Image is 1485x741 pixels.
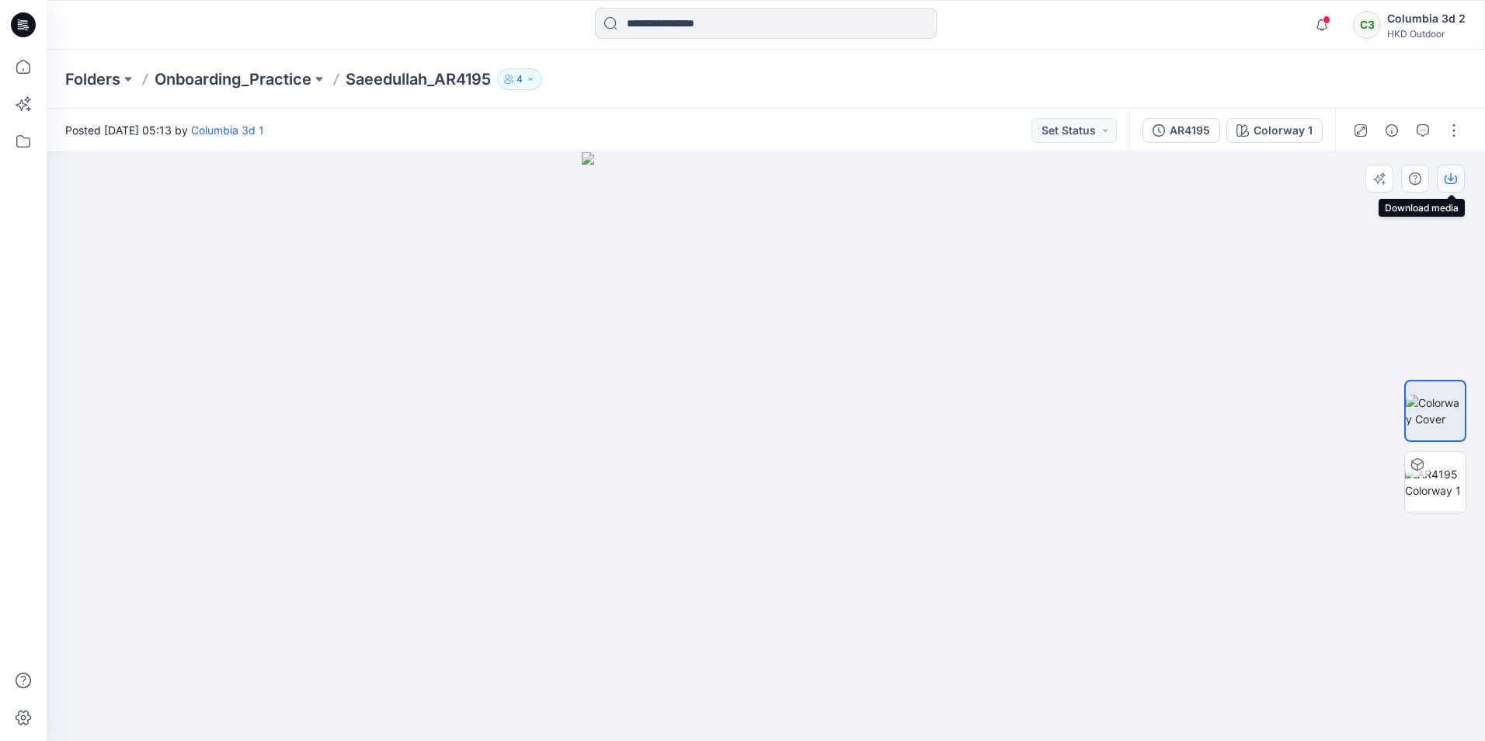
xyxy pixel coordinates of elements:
p: 4 [516,71,523,88]
div: Colorway 1 [1254,122,1313,139]
div: AR4195 [1170,122,1210,139]
img: Colorway Cover [1406,395,1465,427]
a: Onboarding_Practice [155,68,311,90]
button: Colorway 1 [1226,118,1323,143]
button: 4 [497,68,542,90]
span: Posted [DATE] 05:13 by [65,122,264,138]
div: HKD Outdoor [1387,28,1466,40]
a: Folders [65,68,120,90]
p: Saeedullah_AR4195 [346,68,491,90]
button: AR4195 [1142,118,1220,143]
img: AR4195 Colorway 1 [1405,466,1466,499]
a: Columbia 3d 1 [191,124,264,137]
div: Columbia 3d 2 [1387,9,1466,28]
div: C3 [1353,11,1381,39]
button: Details [1379,118,1404,143]
img: eyJhbGciOiJIUzI1NiIsImtpZCI6IjAiLCJzbHQiOiJzZXMiLCJ0eXAiOiJKV1QifQ.eyJkYXRhIjp7InR5cGUiOiJzdG9yYW... [582,152,950,741]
